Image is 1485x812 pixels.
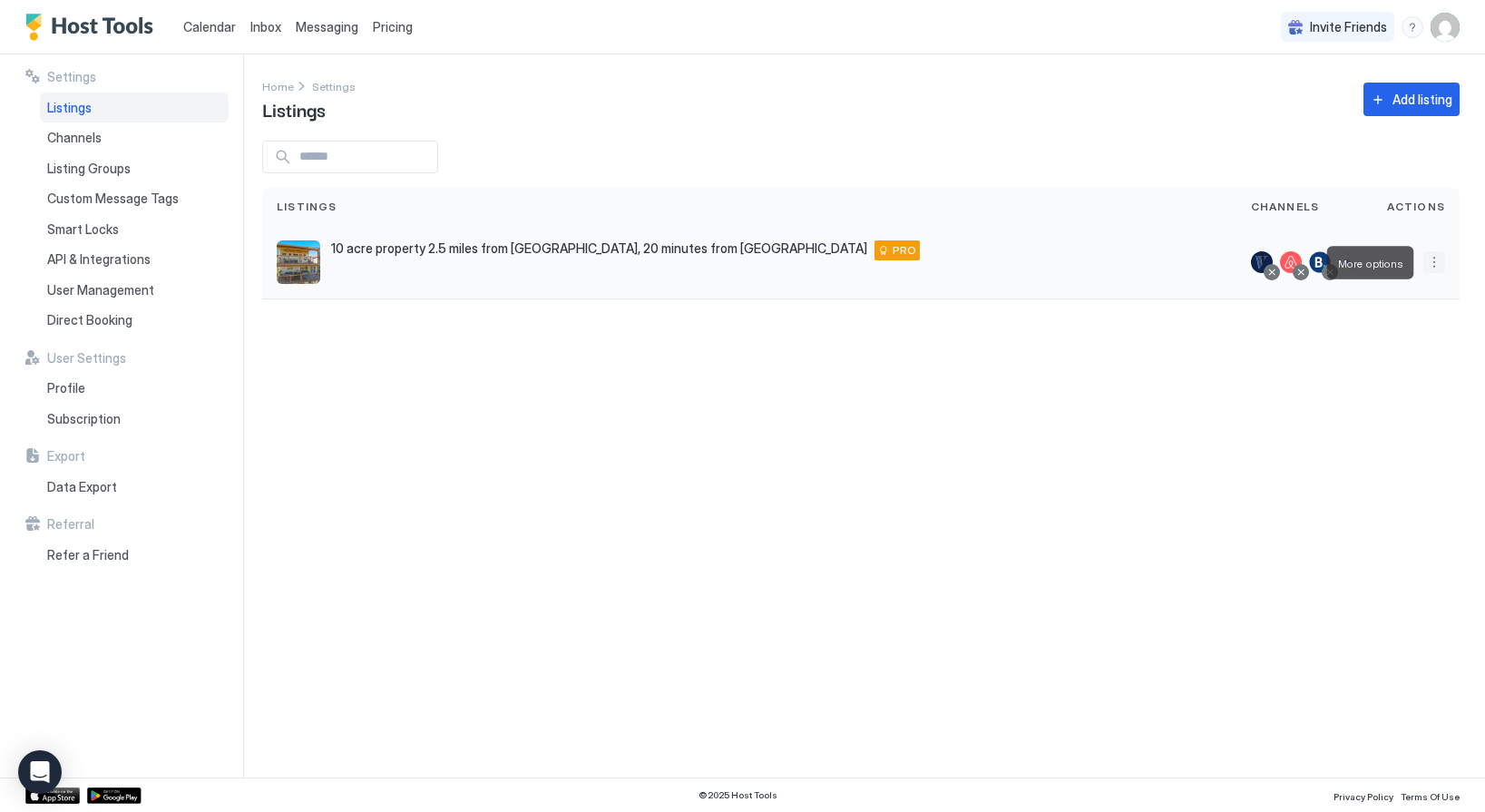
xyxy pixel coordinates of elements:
div: Add listing [1392,90,1452,109]
span: Listings [277,199,337,215]
span: API & Integrations [47,251,151,268]
a: Custom Message Tags [40,183,229,214]
span: Referral [47,516,94,533]
a: Listing Groups [40,153,229,184]
span: More options [1338,257,1403,270]
a: Listings [40,93,229,123]
span: Settings [312,80,356,93]
a: Settings [312,76,356,95]
div: menu [1423,251,1445,273]
span: Profile [47,380,85,396]
span: Home [262,80,294,93]
a: User Management [40,275,229,306]
a: Calendar [183,17,236,36]
span: 10 acre property 2.5 miles from [GEOGRAPHIC_DATA], 20 minutes from [GEOGRAPHIC_DATA] [331,240,867,257]
span: Channels [1251,199,1320,215]
div: Breadcrumb [312,76,356,95]
div: menu [1402,16,1423,38]
span: Subscription [47,411,121,427]
span: © 2025 Host Tools [699,789,777,801]
span: Data Export [47,479,117,495]
a: Terms Of Use [1401,786,1460,805]
span: Messaging [296,19,358,34]
a: Channels [40,122,229,153]
a: Inbox [250,17,281,36]
span: User Settings [47,350,126,367]
span: User Management [47,282,154,298]
span: Pricing [373,19,413,35]
a: Privacy Policy [1334,786,1393,805]
span: Terms Of Use [1401,791,1460,802]
span: Custom Message Tags [47,191,179,207]
span: Inbox [250,19,281,34]
a: Host Tools Logo [25,14,161,41]
span: Refer a Friend [47,547,129,563]
input: Input Field [292,142,437,172]
span: PRO [893,242,916,259]
div: listing image [277,240,320,284]
span: Invite Friends [1310,19,1387,35]
span: Privacy Policy [1334,791,1393,802]
a: Smart Locks [40,214,229,245]
span: Listing Groups [47,161,131,177]
div: Open Intercom Messenger [18,750,62,794]
a: App Store [25,788,80,804]
a: Direct Booking [40,305,229,336]
a: Home [262,76,294,95]
a: Profile [40,373,229,404]
span: Settings [47,69,96,85]
a: Subscription [40,404,229,435]
div: Breadcrumb [262,76,294,95]
span: Export [47,448,85,465]
span: Listings [262,95,326,122]
a: API & Integrations [40,244,229,275]
span: Actions [1387,199,1445,215]
span: Direct Booking [47,312,132,328]
span: Listings [47,100,92,116]
span: Calendar [183,19,236,34]
a: Google Play Store [87,788,142,804]
button: More options [1423,251,1445,273]
span: Channels [47,130,102,146]
a: Messaging [296,17,358,36]
a: Data Export [40,472,229,503]
div: User profile [1431,13,1460,42]
a: Refer a Friend [40,540,229,571]
span: Smart Locks [47,221,119,238]
button: Add listing [1363,83,1460,116]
